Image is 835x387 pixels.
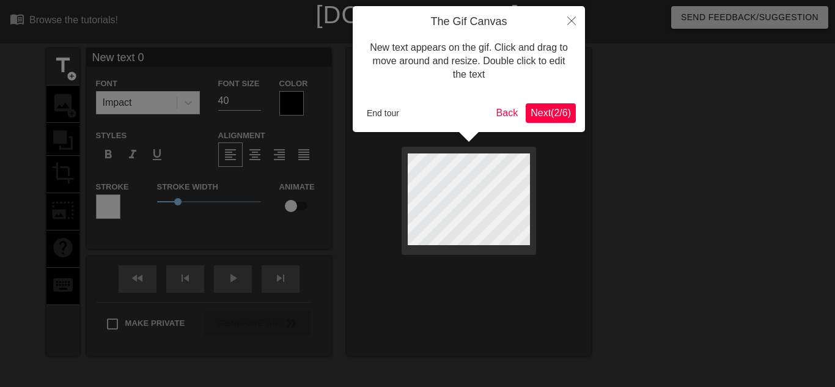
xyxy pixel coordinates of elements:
button: Back [491,103,523,123]
button: End tour [362,104,404,122]
h4: The Gif Canvas [362,15,576,29]
button: Next [526,103,576,123]
div: New text appears on the gif. Click and drag to move around and resize. Double click to edit the text [362,29,576,94]
span: Next ( 2 / 6 ) [531,108,571,118]
button: Close [558,6,585,34]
